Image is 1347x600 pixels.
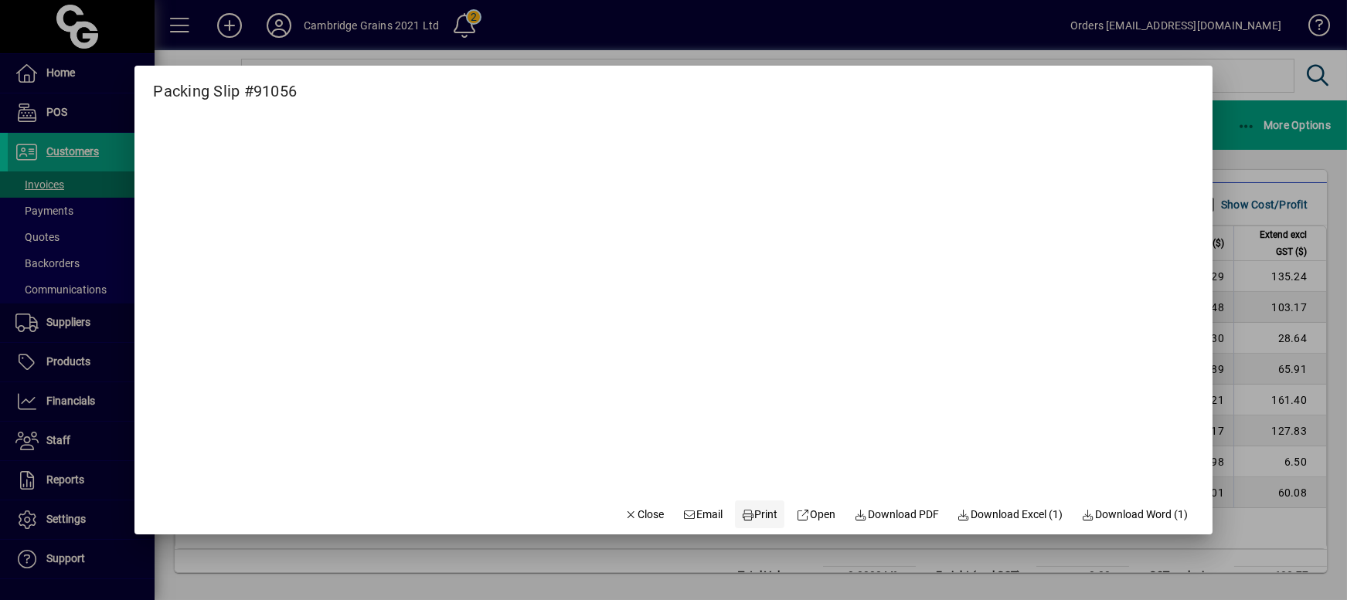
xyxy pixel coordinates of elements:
[618,500,671,528] button: Close
[741,507,778,523] span: Print
[958,507,1063,523] span: Download Excel (1)
[951,500,1070,528] button: Download Excel (1)
[735,500,784,528] button: Print
[791,500,842,528] a: Open
[134,66,315,103] h2: Packing Slip #91056
[1081,507,1188,523] span: Download Word (1)
[797,507,836,523] span: Open
[848,500,945,528] a: Download PDF
[682,507,723,523] span: Email
[624,507,665,523] span: Close
[676,500,729,528] button: Email
[854,507,939,523] span: Download PDF
[1075,500,1194,528] button: Download Word (1)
